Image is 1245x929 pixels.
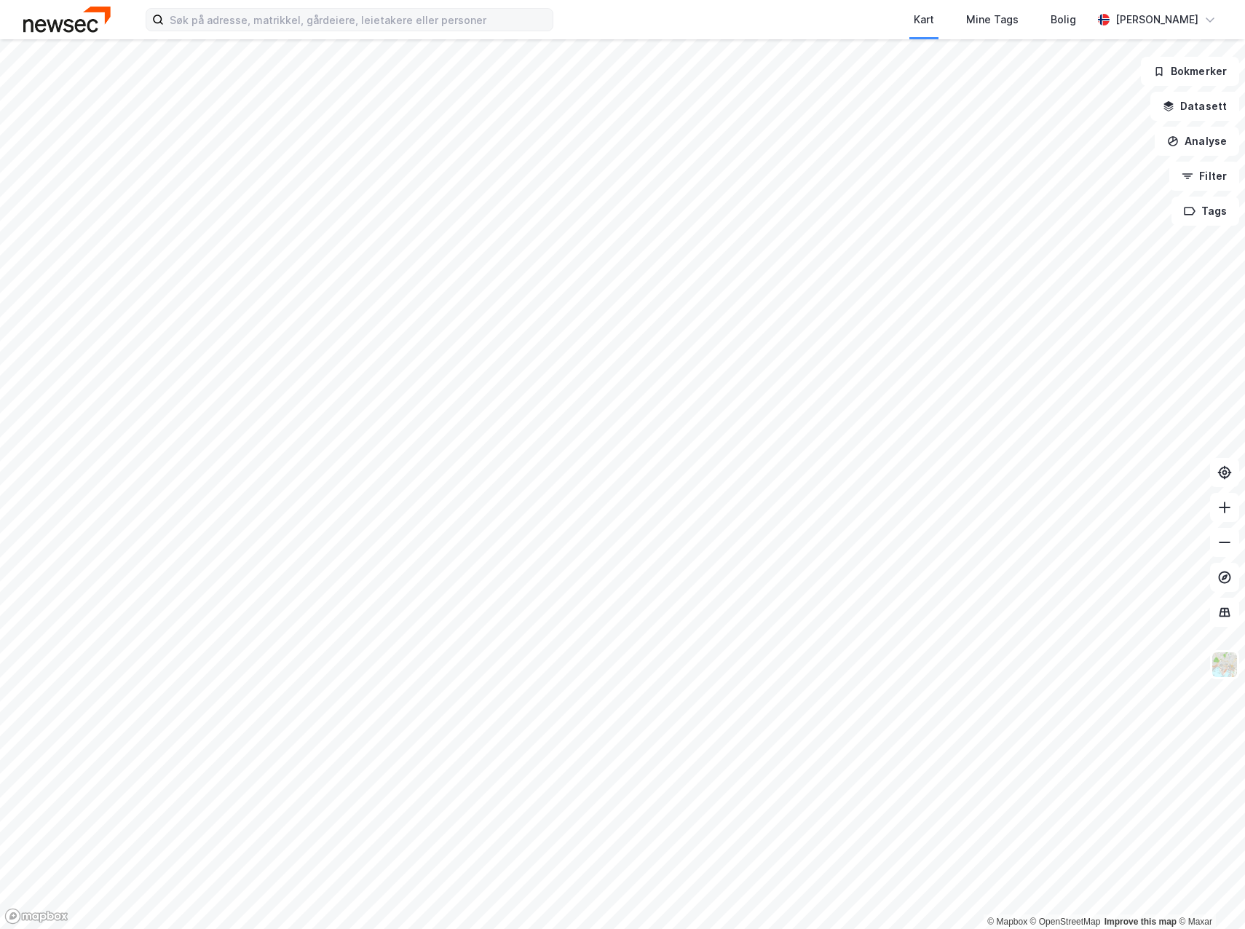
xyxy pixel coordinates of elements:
[23,7,111,32] img: newsec-logo.f6e21ccffca1b3a03d2d.png
[4,908,68,925] a: Mapbox homepage
[1150,92,1239,121] button: Datasett
[1172,859,1245,929] iframe: Chat Widget
[987,917,1027,927] a: Mapbox
[1115,11,1198,28] div: [PERSON_NAME]
[1141,57,1239,86] button: Bokmerker
[1211,651,1238,679] img: Z
[966,11,1019,28] div: Mine Tags
[914,11,934,28] div: Kart
[1104,917,1177,927] a: Improve this map
[1171,197,1239,226] button: Tags
[1172,859,1245,929] div: Kontrollprogram for chat
[1030,917,1101,927] a: OpenStreetMap
[1169,162,1239,191] button: Filter
[164,9,553,31] input: Søk på adresse, matrikkel, gårdeiere, leietakere eller personer
[1155,127,1239,156] button: Analyse
[1051,11,1076,28] div: Bolig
